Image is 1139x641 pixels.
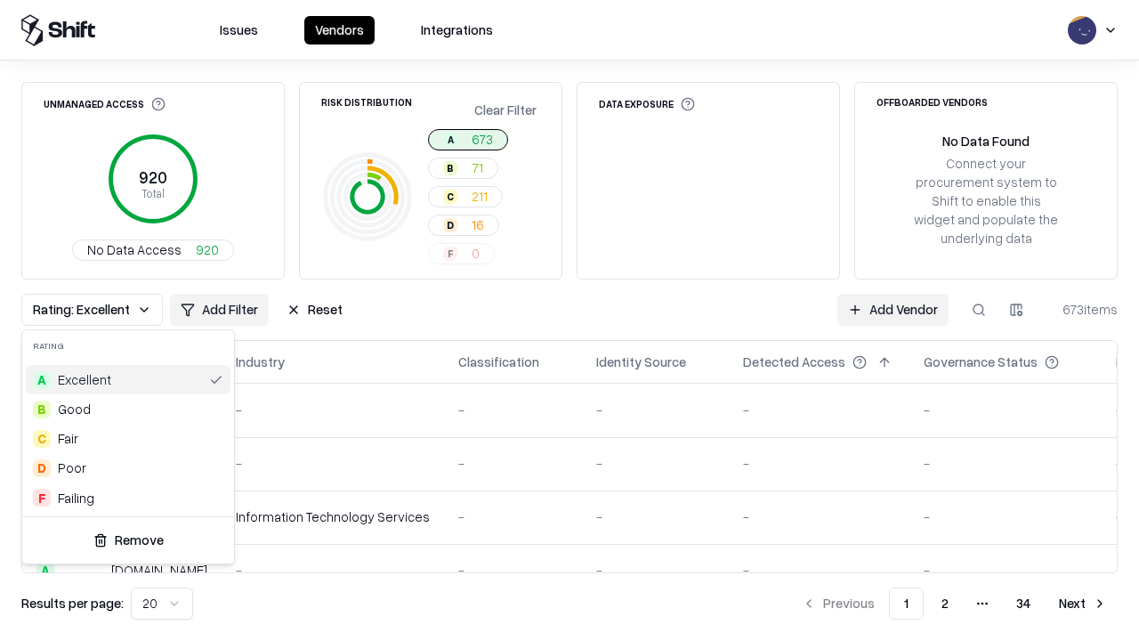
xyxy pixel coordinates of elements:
button: Remove [29,524,227,556]
div: Rating [22,330,234,361]
div: Suggestions [22,361,234,516]
div: C [33,430,51,448]
span: Excellent [58,370,111,389]
div: B [33,401,51,418]
div: Failing [58,489,94,507]
div: D [33,459,51,477]
span: Fair [58,429,78,448]
div: Poor [58,458,86,477]
span: Good [58,400,91,418]
div: A [33,371,51,389]
div: F [33,489,51,507]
